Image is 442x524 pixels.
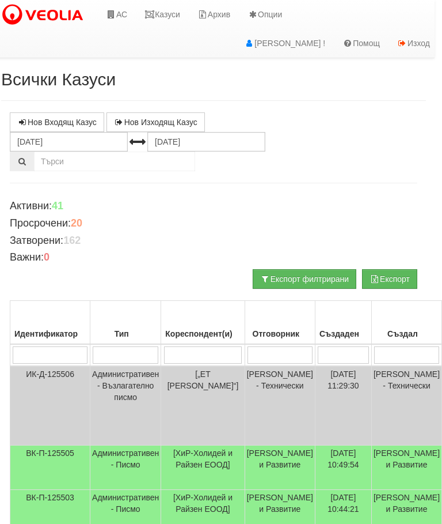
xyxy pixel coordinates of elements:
[10,235,417,247] h4: Затворени:
[90,366,161,446] td: Административен - Възлагателно писмо
[10,301,90,345] th: Идентификатор: No sort applied, activate to apply an ascending sort
[173,493,233,514] span: [ХиР-Холидей и Райзен ЕООД]
[1,3,89,27] img: VeoliaLogo.png
[245,301,315,345] th: Отговорник: No sort applied, activate to apply an ascending sort
[52,200,63,212] b: 41
[253,269,356,289] button: Експорт филтрирани
[374,326,440,342] div: Създал
[371,301,441,345] th: Създал: No sort applied, activate to apply an ascending sort
[10,252,417,263] h4: Важни:
[1,70,426,89] h2: Всички Казуси
[317,326,369,342] div: Създаден
[371,446,441,490] td: [PERSON_NAME] и Развитие
[63,235,81,246] b: 162
[362,269,417,289] button: Експорт
[235,29,334,58] a: [PERSON_NAME] !
[315,301,371,345] th: Създаден: No sort applied, activate to apply an ascending sort
[92,326,159,342] div: Тип
[245,366,315,446] td: [PERSON_NAME] - Технически
[10,446,90,490] td: ВК-П-125505
[106,112,205,132] a: Нов Изходящ Казус
[245,446,315,490] td: [PERSON_NAME] и Развитие
[315,446,371,490] td: [DATE] 10:49:54
[10,366,90,446] td: ИК-Д-125506
[334,29,388,58] a: Помощ
[90,446,161,490] td: Административен - Писмо
[10,112,104,132] a: Нов Входящ Казус
[161,301,245,345] th: Кореспондент(и): No sort applied, activate to apply an ascending sort
[90,301,161,345] th: Тип: No sort applied, activate to apply an ascending sort
[163,326,242,342] div: Кореспондент(и)
[315,366,371,446] td: [DATE] 11:29:30
[71,217,82,229] b: 20
[247,326,313,342] div: Отговорник
[10,201,417,212] h4: Активни:
[12,326,88,342] div: Идентификатор
[173,448,233,469] span: [ХиР-Холидей и Райзен ЕООД]
[167,370,239,390] span: [„ЕТ [PERSON_NAME]“]
[34,152,195,171] input: Търсене по Идентификатор, Бл/Вх/Ап, Тип, Описание, Моб. Номер, Имейл, Файл, Коментар,
[371,366,441,446] td: [PERSON_NAME] - Технически
[10,218,417,229] h4: Просрочени:
[44,251,49,263] b: 0
[388,29,439,58] a: Изход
